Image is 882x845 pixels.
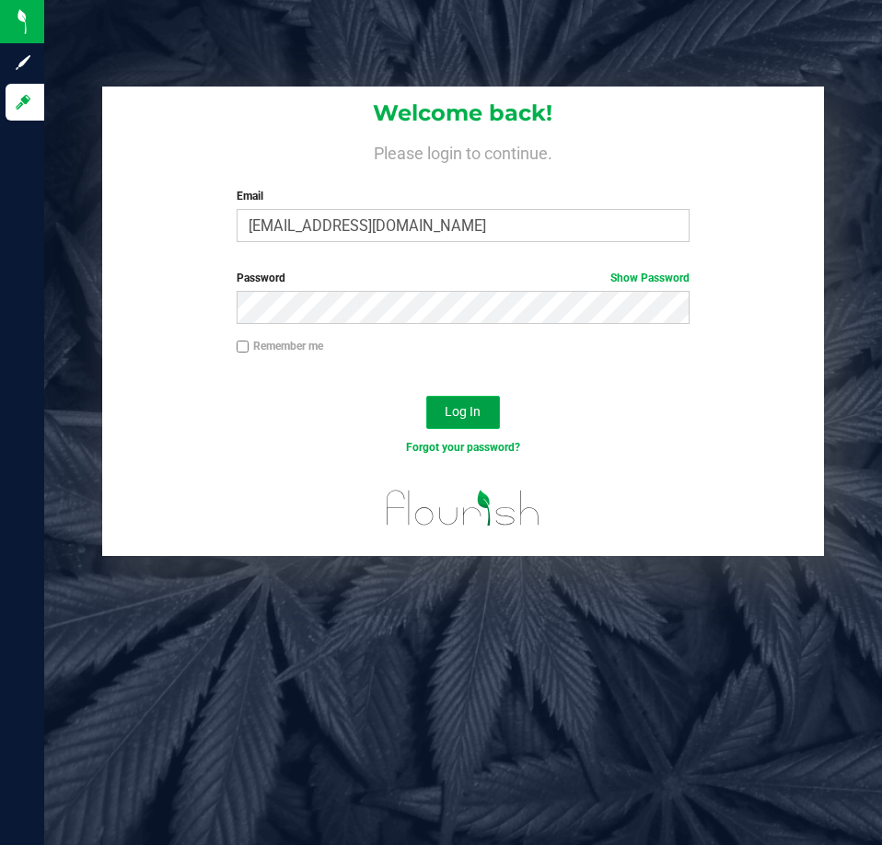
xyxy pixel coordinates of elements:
input: Remember me [237,341,250,353]
label: Remember me [237,338,323,354]
span: Password [237,272,285,284]
inline-svg: Log in [14,93,32,111]
h1: Welcome back! [102,101,823,125]
a: Forgot your password? [406,441,520,454]
inline-svg: Sign up [14,53,32,72]
span: Log In [445,404,481,419]
button: Log In [426,396,500,429]
a: Show Password [610,272,690,284]
img: flourish_logo.svg [373,475,553,541]
h4: Please login to continue. [102,140,823,162]
label: Email [237,188,690,204]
